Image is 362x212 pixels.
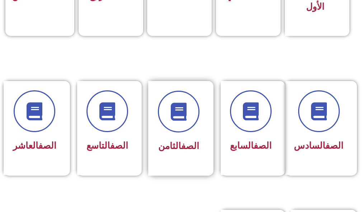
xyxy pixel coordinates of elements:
[158,141,199,151] span: الثامن
[86,140,128,151] span: التاسع
[294,140,343,151] span: السادس
[110,140,128,151] a: الصف
[38,140,56,151] a: الصف
[181,141,199,151] a: الصف
[325,140,343,151] a: الصف
[230,140,272,151] span: السابع
[13,140,56,151] span: العاشر
[254,140,272,151] a: الصف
